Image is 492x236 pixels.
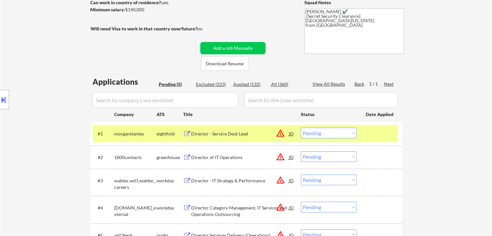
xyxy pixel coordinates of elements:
[114,177,157,190] div: wabtec.wd1.wabtec_careers
[233,81,266,88] div: Applied (132)
[288,151,295,163] div: JD
[191,205,289,217] div: Director Category Management, IT Services and Operations Outsourcing
[90,6,198,13] div: $140,000
[200,42,266,54] button: Add a Job Manually
[91,26,198,31] strong: Will need Visa to work in that country now/future?:
[98,177,109,184] div: #3
[366,111,394,118] div: Date Applied
[244,92,398,108] input: Search by title (case sensitive)
[276,152,285,161] button: warning_amber
[276,176,285,185] button: warning_amber
[114,205,157,217] div: [DOMAIN_NAME]_external
[271,81,303,88] div: All (360)
[93,78,157,86] div: Applications
[157,177,183,184] div: workday
[301,108,356,120] div: Status
[159,81,191,88] div: Pending (5)
[114,111,157,118] div: Company
[191,177,289,184] div: Director - IT Strategy & Performance
[276,129,285,138] button: warning_amber
[183,111,295,118] div: Title
[157,131,183,137] div: eightfold
[288,128,295,139] div: JD
[114,131,157,137] div: morganstanley
[114,154,157,161] div: 1800contacts
[288,175,295,186] div: JD
[157,205,183,211] div: workday
[93,92,238,108] input: Search by company (case sensitive)
[157,154,183,161] div: greenhouse
[157,111,183,118] div: ATS
[312,81,347,87] div: View All Results
[201,56,249,71] button: Download Resume
[191,154,289,161] div: Director of IT Operations
[98,205,109,211] div: #4
[355,81,365,87] div: Back
[191,131,289,137] div: Director - Service Desk Lead
[197,26,216,32] div: no
[90,7,125,12] strong: Minimum salary:
[384,81,394,87] div: Next
[288,202,295,213] div: JD
[276,203,285,212] button: warning_amber
[369,81,384,87] div: 1 / 1
[196,81,228,88] div: Excluded (223)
